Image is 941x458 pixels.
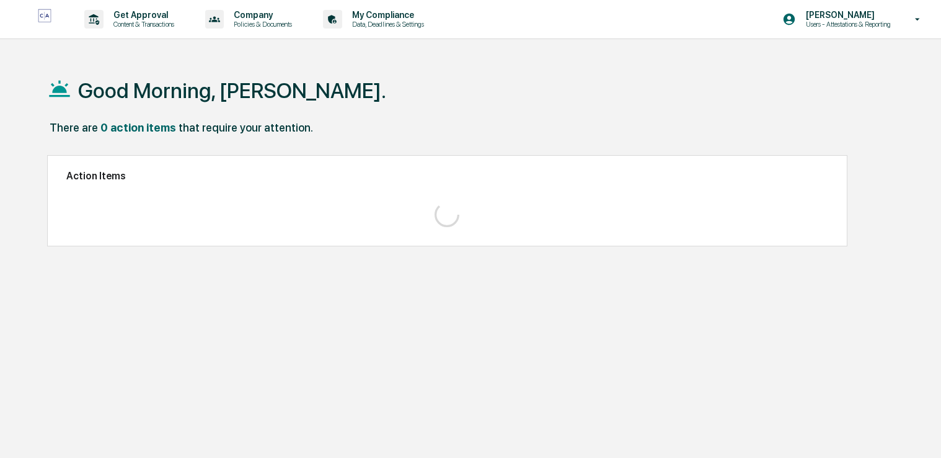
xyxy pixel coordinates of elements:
[104,10,180,20] p: Get Approval
[796,10,897,20] p: [PERSON_NAME]
[796,20,897,29] p: Users - Attestations & Reporting
[100,121,176,134] div: 0 action items
[224,10,298,20] p: Company
[66,170,829,182] h2: Action Items
[78,78,386,103] h1: Good Morning, [PERSON_NAME].
[104,20,180,29] p: Content & Transactions
[224,20,298,29] p: Policies & Documents
[179,121,313,134] div: that require your attention.
[342,10,430,20] p: My Compliance
[342,20,430,29] p: Data, Deadlines & Settings
[50,121,98,134] div: There are
[30,9,60,29] img: logo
